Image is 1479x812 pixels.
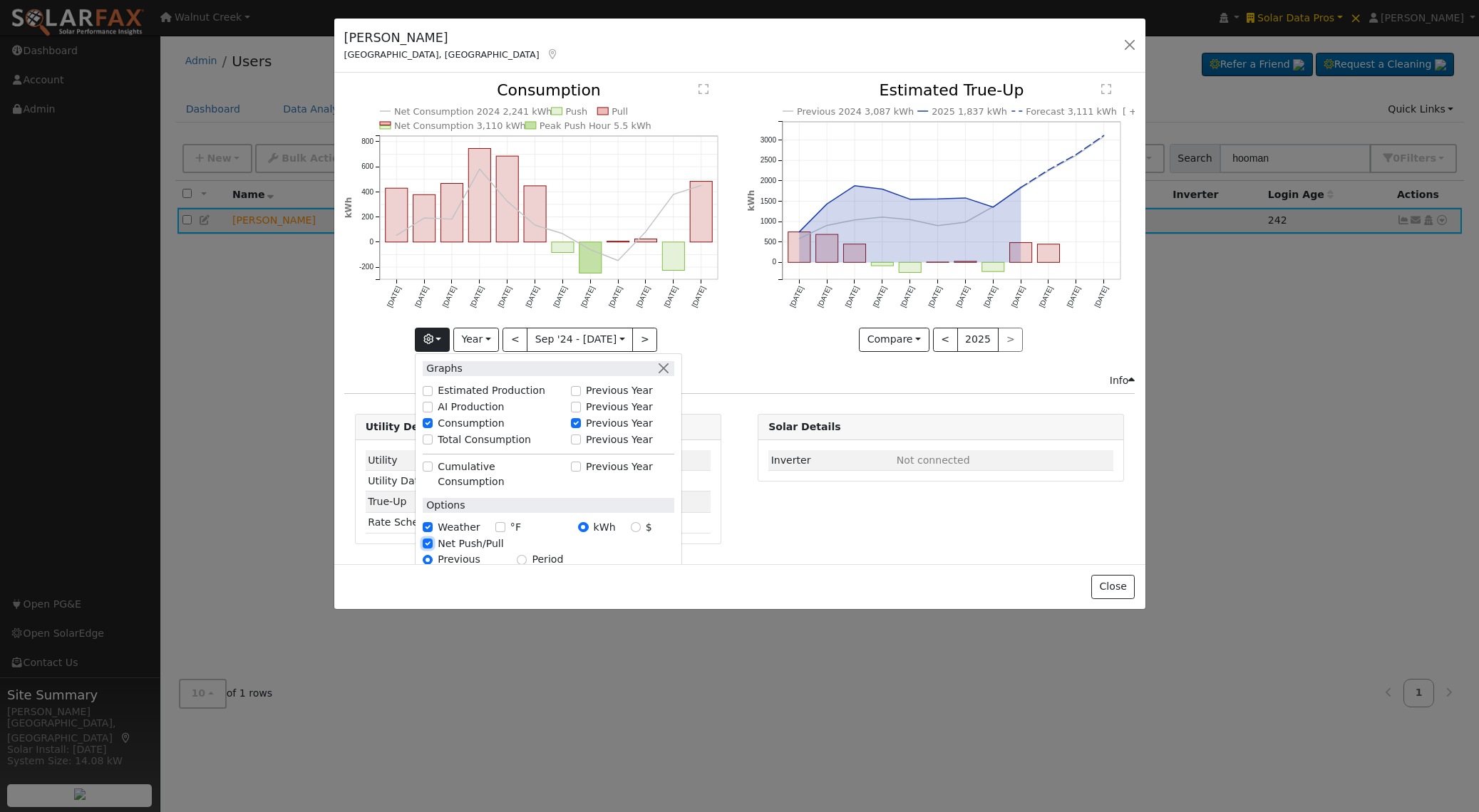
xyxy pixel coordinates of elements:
input: Previous Year [571,418,581,428]
rect: onclick="" [468,149,490,242]
circle: onclick="" [963,195,969,201]
circle: onclick="" [796,236,802,241]
circle: onclick="" [852,217,857,223]
rect: onclick="" [788,232,810,263]
label: Graphs [423,361,463,376]
text: [DATE] [496,285,512,308]
input: Period [517,555,527,565]
text: [DATE] [579,285,596,308]
text: Net Consumption 2024 2,241 kWh [394,106,552,117]
text: 1500 [761,197,777,205]
circle: onclick="" [643,229,649,235]
div: Info [1110,373,1135,388]
text: [DATE] [954,285,971,308]
circle: onclick="" [560,231,565,237]
button: < [503,328,527,352]
label: Previous Year [438,552,502,582]
circle: onclick="" [1046,168,1051,174]
label: Period [532,552,563,567]
circle: onclick="" [935,223,941,229]
circle: onclick="" [615,258,621,264]
text: 0 [772,259,776,266]
rect: onclick="" [634,239,656,242]
text: Push [565,106,587,117]
text: [DATE] [552,285,568,308]
rect: onclick="" [844,244,866,263]
rect: onclick="" [413,195,435,243]
label: °F [510,520,521,535]
text: kWh [344,197,354,219]
input: Estimated Production [423,386,433,396]
input: Previous Year [571,386,581,396]
input: Total Consumption [423,434,433,444]
label: Weather [438,520,480,535]
text: [DATE] [927,285,943,308]
input: Cumulative Consumption [423,462,433,472]
circle: onclick="" [699,183,704,189]
circle: onclick="" [1018,185,1024,191]
rect: onclick="" [899,263,921,273]
text: kWh [746,190,756,212]
input: AI Production [423,402,433,412]
text: Consumption [497,81,601,99]
text: [DATE] [816,285,833,308]
text: [DATE] [440,285,457,308]
input: Net Push/Pull [423,538,433,548]
circle: onclick="" [504,199,510,204]
circle: onclick="" [532,223,537,229]
label: Estimated Production [438,383,545,398]
circle: onclick="" [671,192,676,197]
rect: onclick="" [440,184,463,242]
a: Map [547,48,560,60]
text: [DATE] [413,285,429,308]
circle: onclick="" [1073,152,1079,157]
text: [DATE] [524,285,540,308]
rect: onclick="" [1038,244,1060,263]
rect: onclick="" [871,263,893,266]
text: [DATE] [900,285,916,308]
input: Consumption [423,418,433,428]
circle: onclick="" [852,183,857,189]
rect: onclick="" [690,182,712,242]
button: < [933,328,958,352]
text: 400 [361,188,373,196]
span: [GEOGRAPHIC_DATA], [GEOGRAPHIC_DATA] [344,49,540,60]
text: [DATE] [662,285,679,308]
rect: onclick="" [579,242,602,274]
label: Previous Year [586,416,653,431]
label: Options [423,498,465,513]
rect: onclick="" [607,241,629,242]
text: [DATE] [1093,285,1110,308]
strong: Solar Details [768,421,840,432]
label: Previous Year [586,459,653,474]
input: °F [495,522,505,532]
text: [DATE] [468,285,485,308]
circle: onclick="" [796,229,802,235]
text: Peak Push Hour 5.5 kWh [540,120,651,131]
rect: onclick="" [385,189,407,243]
label: Cumulative Consumption [438,459,563,489]
circle: onclick="" [1101,133,1107,139]
input: kWh [578,522,588,532]
rect: onclick="" [552,242,574,253]
circle: onclick="" [880,214,885,220]
td: True-Up [366,491,493,512]
label: Previous Year [586,400,653,415]
text: [DATE] [1038,285,1054,308]
text:  [1101,83,1111,95]
text: [DATE] [635,285,651,308]
input: Previous Year [571,402,581,412]
text: Previous 2024 3,087 kWh [797,106,914,117]
rect: onclick="" [662,242,684,271]
text: [DATE] [872,285,888,308]
circle: onclick="" [1046,167,1051,173]
text: 600 [361,163,373,171]
text: 0 [369,239,373,246]
text: Net Consumption 3,110 kWh [394,120,526,131]
text:  [699,83,708,95]
text: Estimated True-Up [880,81,1024,99]
label: Total Consumption [438,432,531,447]
td: Inverter [768,450,894,471]
circle: onclick="" [935,197,941,202]
circle: onclick="" [824,202,830,207]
